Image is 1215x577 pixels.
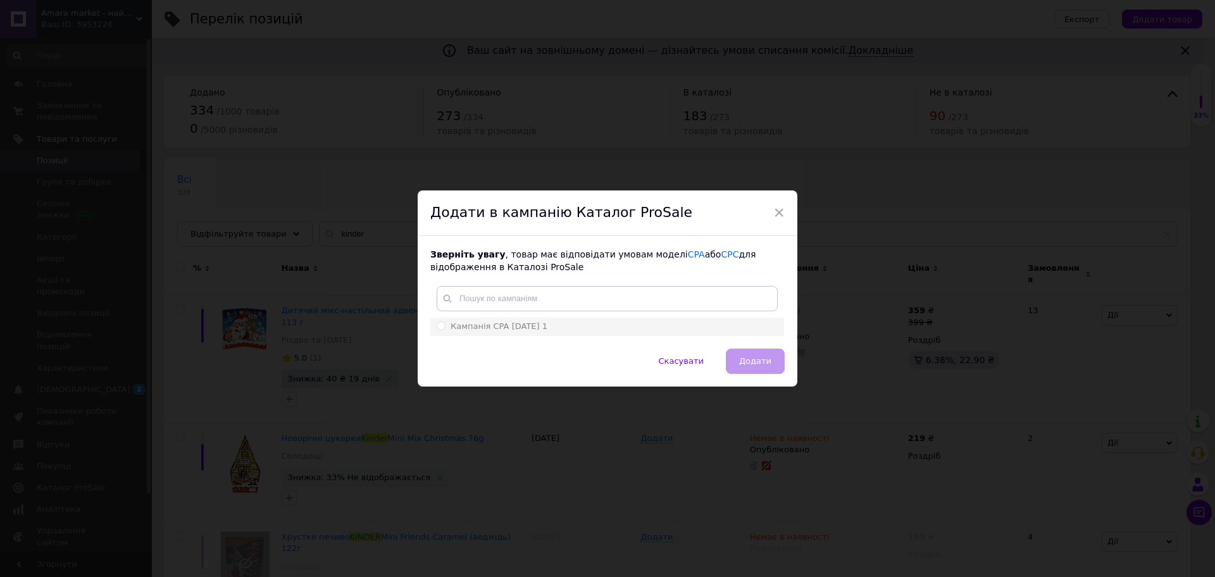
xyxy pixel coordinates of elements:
[437,286,778,311] input: Пошук по кампаніям
[430,249,785,273] div: , товар має відповідати умовам моделі або для відображення в Каталозі ProSale
[721,249,738,259] a: CPC
[418,190,797,236] div: Додати в кампанію Каталог ProSale
[451,321,547,331] span: Кампанія CPA [DATE] 1
[773,202,785,223] span: ×
[659,356,704,366] span: Скасувати
[688,249,705,259] a: CPA
[645,349,717,374] button: Скасувати
[430,249,506,259] b: Зверніть увагу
